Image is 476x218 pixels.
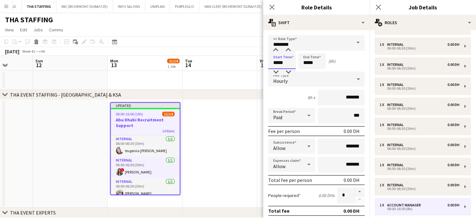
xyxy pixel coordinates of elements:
span: 06:00-16:00 (10h) [116,112,143,116]
div: Total fee per person [268,177,312,183]
app-card-role: Internal1/106:00-06:30 (30m)[PERSON_NAME] [111,178,180,199]
a: Edit [18,26,30,34]
div: 06:00-06:30 (30m) [380,67,459,70]
div: 0.00 DH [448,82,459,87]
span: Wed [260,58,268,64]
div: 06:00-06:30 (30m) [380,107,459,110]
app-card-role: Internal1/106:00-06:30 (30m)Ievgeniia [PERSON_NAME] [111,136,180,157]
div: 06:00-06:30 (30m) [380,167,459,170]
div: 0.00 DH [448,163,459,167]
div: 0.00 DH [344,128,360,134]
button: INFO SALONS [113,0,145,13]
div: 1 x [380,123,387,127]
h3: Role Details [263,3,370,11]
span: Mon [110,58,118,64]
div: Internal [387,82,406,87]
div: 06:00-06:30 (30m) [380,47,459,50]
div: 0.00 DH [344,177,360,183]
div: 1 Job [167,64,179,69]
div: Internal [387,103,406,107]
div: THA EVENT EXPERTS [10,210,56,216]
button: PURPLEGLO [170,0,199,13]
div: Total fee [268,208,289,214]
app-job-card: Updated06:00-16:00 (10h)11/14Abu Dhabi Recruitment Support14 RolesInternal1/106:00-06:30 (30m)Iev... [110,102,180,195]
div: 0.00 DH [448,103,459,107]
a: Comms [47,26,66,34]
div: 1 x [380,203,387,207]
div: Internal [387,42,406,47]
div: 1 x [380,42,387,47]
div: Internal [387,143,406,147]
div: Internal [387,62,406,67]
div: 1 x [380,62,387,67]
a: View [3,26,16,34]
div: 06:00-06:30 (30m) [380,87,459,90]
div: Fee per person [268,128,300,134]
span: Jobs [33,27,43,33]
div: 1 x [380,82,387,87]
span: View [5,27,14,33]
div: 08:00-16:00 (8h) [380,207,459,210]
app-card-role: Internal1/106:00-06:30 (30m)![PERSON_NAME] [111,157,180,178]
div: 0.00 DH [448,123,459,127]
div: 0.00 DH [448,203,459,207]
span: 14 Roles [162,129,175,133]
span: Week 41 [21,49,36,54]
div: Internal [387,183,406,187]
span: Paid [273,114,282,120]
span: ! [120,168,124,172]
div: 0.00 DH [343,208,360,214]
span: 15 [259,61,268,69]
span: 11/14 [162,112,175,116]
div: 06:00-06:30 (30m) [380,187,459,190]
div: [DATE] [5,48,19,55]
div: Shift [263,15,370,30]
span: Allow [273,163,285,169]
div: 06:00-06:30 (30m) [380,147,459,150]
span: Allow [273,145,285,151]
button: Increase [355,188,365,196]
span: Comms [49,27,63,33]
div: 8h x [308,95,315,100]
div: 1 x [380,163,387,167]
span: 11/14 [167,59,180,63]
div: Roles [370,15,476,30]
div: 1 x [380,143,387,147]
button: IWC (RICHEMONT DUBAI FZE) [56,0,113,13]
h1: THA STAFFING [5,15,53,24]
div: 0.00 DH x [319,193,335,198]
button: UNIPLAN [145,0,170,13]
span: 13 [109,61,118,69]
label: People required [268,193,301,198]
div: 06:00-06:30 (30m) [380,127,459,130]
div: Internal [387,163,406,167]
div: (8h) [328,58,335,64]
div: Updated [111,103,180,108]
div: THA EVENT STAFFING - [GEOGRAPHIC_DATA] & KSA [10,92,121,98]
div: 1 x [380,103,387,107]
span: Tue [185,58,192,64]
div: 0.00 DH [448,143,459,147]
h3: Job Details [370,3,476,11]
span: 14 [184,61,192,69]
span: 12 [34,61,43,69]
span: Sun [35,58,43,64]
h3: Abu Dhabi Recruitment Support [111,117,180,128]
a: Jobs [31,26,45,34]
div: 1 x [380,183,387,187]
div: +04 [39,49,45,54]
div: 0.00 DH [448,62,459,67]
button: VAN CLEEF (RICHEMONT DUBAI FZE) [199,0,267,13]
span: Hourly [273,78,288,84]
div: 0.00 DH [448,42,459,47]
div: Account Manager [387,203,423,207]
div: 0.00 DH [448,183,459,187]
div: Internal [387,123,406,127]
span: Edit [20,27,27,33]
button: THA STAFFING [22,0,56,13]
